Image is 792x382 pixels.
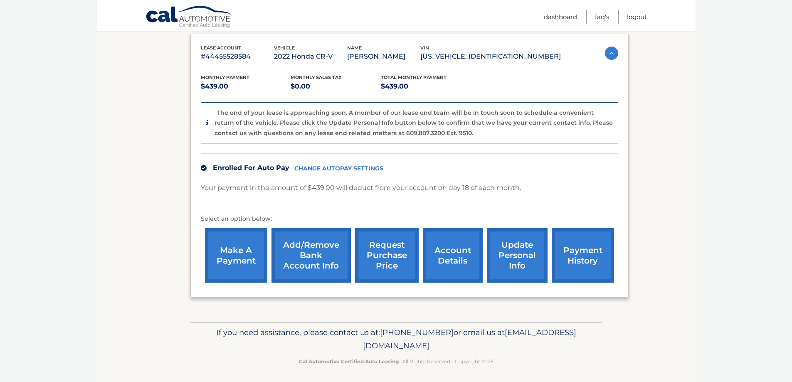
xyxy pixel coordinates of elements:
[347,45,362,51] span: name
[215,109,613,137] p: The end of your lease is approaching soon. A member of our lease end team will be in touch soon t...
[355,228,419,283] a: request purchase price
[381,81,471,92] p: $439.00
[381,74,447,80] span: Total Monthly Payment
[544,10,577,24] a: Dashboard
[196,357,597,366] p: - All Rights Reserved - Copyright 2025
[423,228,483,283] a: account details
[291,81,381,92] p: $0.00
[294,165,383,172] a: CHANGE AUTOPAY SETTINGS
[595,10,609,24] a: FAQ's
[271,228,351,283] a: Add/Remove bank account info
[205,228,267,283] a: make a payment
[201,51,274,62] p: #44455528584
[291,74,342,80] span: Monthly sales Tax
[201,182,521,194] p: Your payment in the amount of $439.00 will deduct from your account on day 18 of each month.
[380,328,454,337] span: [PHONE_NUMBER]
[146,5,233,30] a: Cal Automotive
[627,10,647,24] a: Logout
[196,326,597,352] p: If you need assistance, please contact us at: or email us at
[420,51,561,62] p: [US_VEHICLE_IDENTIFICATION_NUMBER]
[363,328,576,350] span: [EMAIL_ADDRESS][DOMAIN_NAME]
[487,228,548,283] a: update personal info
[347,51,420,62] p: [PERSON_NAME]
[201,165,207,171] img: check.svg
[201,214,618,224] p: Select an option below:
[552,228,614,283] a: payment history
[201,74,249,80] span: Monthly Payment
[274,45,295,51] span: vehicle
[274,51,347,62] p: 2022 Honda CR-V
[201,45,241,51] span: lease account
[299,358,399,365] strong: Cal Automotive Certified Auto Leasing
[213,164,289,172] span: Enrolled For Auto Pay
[605,47,618,60] img: accordion-active.svg
[420,45,429,51] span: vin
[201,81,291,92] p: $439.00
